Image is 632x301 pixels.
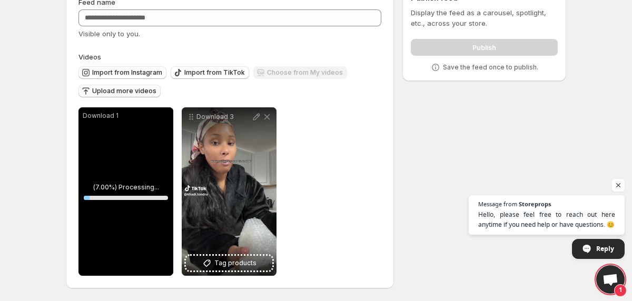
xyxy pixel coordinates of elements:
button: Tag products [186,256,272,270]
div: Download 1(7.00%) Processing...7% [78,107,173,276]
span: Visible only to you. [78,29,140,38]
span: Import from Instagram [92,68,162,77]
div: Open chat [596,265,625,294]
span: Tag products [214,258,256,268]
button: Import from TikTok [171,66,249,79]
div: Download 3Tag products [182,107,276,276]
span: Videos [78,53,101,61]
button: Upload more videos [78,85,161,97]
p: Display the feed as a carousel, spotlight, etc., across your store. [411,7,558,28]
p: Download 3 [196,113,251,121]
button: Import from Instagram [78,66,166,79]
p: Save the feed once to publish. [443,63,538,72]
span: 1 [614,284,627,297]
span: Hello, please feel free to reach out here anytime if you need help or have questions. 😊 [478,209,615,229]
span: Upload more videos [92,87,156,95]
span: Reply [596,239,614,258]
span: Import from TikTok [184,68,245,77]
span: Message from [478,201,517,207]
span: Storeprops [519,201,551,207]
p: Download 1 [83,112,169,120]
